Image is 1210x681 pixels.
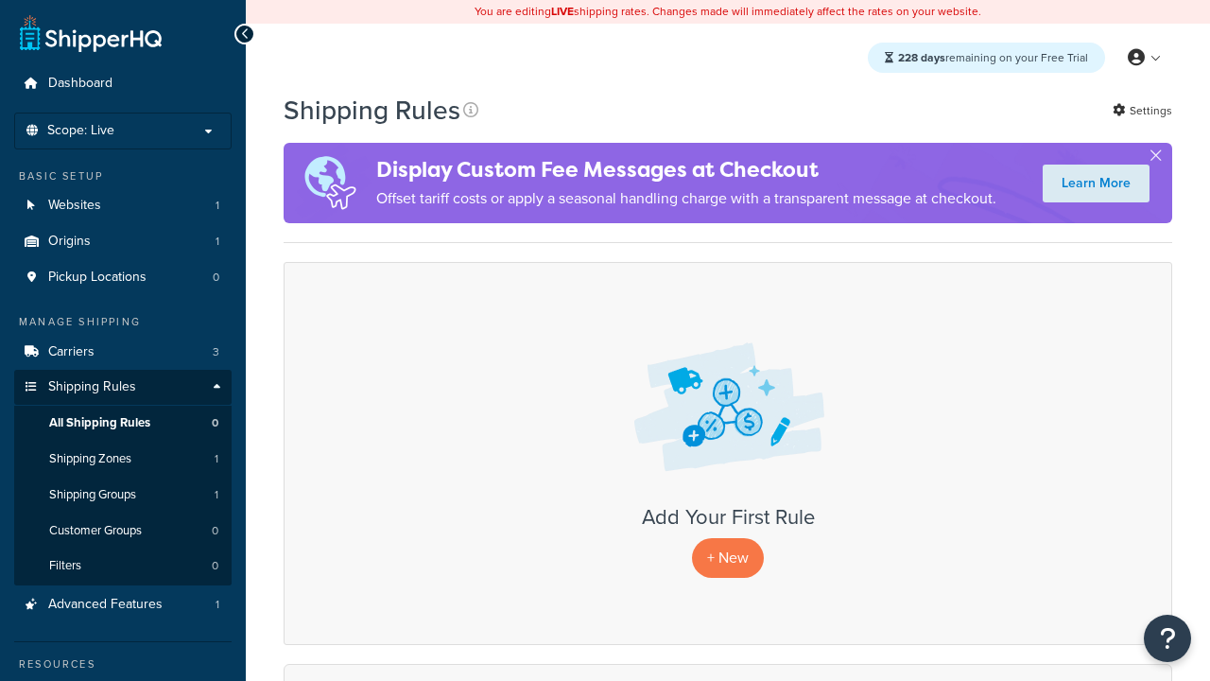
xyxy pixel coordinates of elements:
a: Learn More [1043,165,1149,202]
li: Customer Groups [14,514,232,549]
a: Advanced Features 1 [14,587,232,622]
strong: 228 days [898,49,945,66]
span: 3 [213,344,219,360]
li: All Shipping Rules [14,406,232,441]
span: 0 [212,415,218,431]
li: Carriers [14,335,232,370]
li: Pickup Locations [14,260,232,295]
a: ShipperHQ Home [20,14,162,52]
li: Shipping Rules [14,370,232,585]
span: Scope: Live [47,123,114,139]
span: Carriers [48,344,95,360]
span: Origins [48,234,91,250]
h4: Display Custom Fee Messages at Checkout [376,154,996,185]
span: Dashboard [48,76,112,92]
div: Resources [14,656,232,672]
a: Origins 1 [14,224,232,259]
h3: Add Your First Rule [303,506,1152,529]
div: Basic Setup [14,168,232,184]
a: Shipping Zones 1 [14,442,232,477]
p: Offset tariff costs or apply a seasonal handling charge with a transparent message at checkout. [376,185,996,212]
a: Settings [1113,97,1172,124]
img: duties-banner-06bc72dcb5fe05cb3f9472aba00be2ae8eb53ab6f0d8bb03d382ba314ac3c341.png [284,143,376,223]
a: Carriers 3 [14,335,232,370]
li: Shipping Zones [14,442,232,477]
a: Websites 1 [14,188,232,223]
li: Shipping Groups [14,478,232,513]
span: Advanced Features [48,597,163,613]
a: All Shipping Rules 0 [14,406,232,441]
span: Customer Groups [49,523,142,539]
span: Shipping Zones [49,451,131,467]
span: 0 [212,523,218,539]
span: 1 [215,487,218,503]
span: Websites [48,198,101,214]
span: 0 [213,270,219,286]
li: Filters [14,549,232,584]
h1: Shipping Rules [284,92,460,129]
span: 1 [216,597,219,613]
li: Origins [14,224,232,259]
a: Customer Groups 0 [14,514,232,549]
a: Filters 0 [14,549,232,584]
span: 1 [216,198,219,214]
span: 1 [216,234,219,250]
span: Pickup Locations [48,270,147,286]
button: Open Resource Center [1144,615,1191,662]
div: remaining on your Free Trial [868,43,1105,73]
span: 1 [215,451,218,467]
b: LIVE [551,3,574,20]
li: Websites [14,188,232,223]
span: Filters [49,558,81,574]
span: All Shipping Rules [49,415,150,431]
a: Shipping Rules [14,370,232,405]
li: Advanced Features [14,587,232,622]
span: Shipping Rules [48,379,136,395]
p: + New [692,538,764,577]
a: Shipping Groups 1 [14,478,232,513]
span: Shipping Groups [49,487,136,503]
a: Pickup Locations 0 [14,260,232,295]
span: 0 [212,558,218,574]
div: Manage Shipping [14,314,232,330]
a: Dashboard [14,66,232,101]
